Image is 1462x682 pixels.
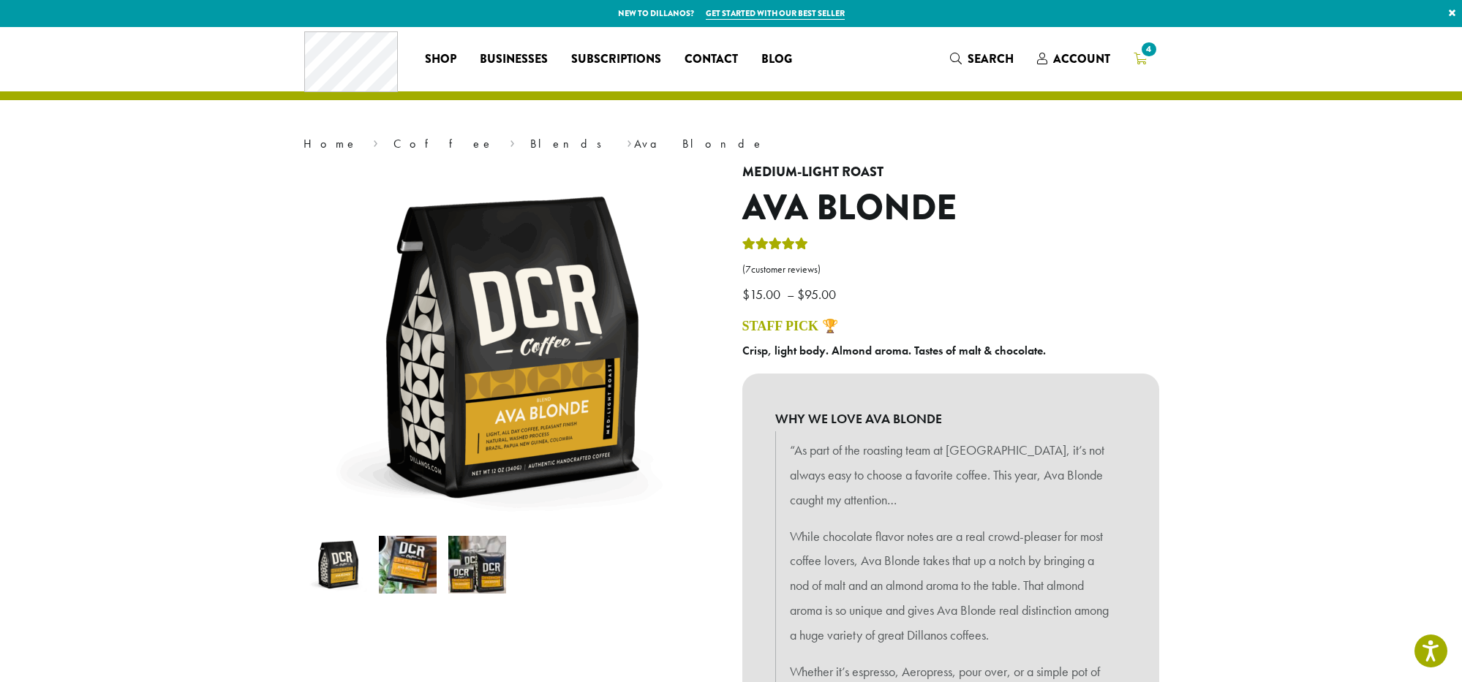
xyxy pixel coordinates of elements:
[393,136,494,151] a: Coffee
[742,164,1159,181] h4: Medium-Light Roast
[742,262,1159,277] a: (7customer reviews)
[775,406,1126,431] b: WHY WE LOVE AVA BLONDE
[1053,50,1110,67] span: Account
[304,135,1159,153] nav: Breadcrumb
[787,286,794,303] span: –
[373,130,378,153] span: ›
[627,130,632,153] span: ›
[706,7,845,20] a: Get started with our best seller
[571,50,661,69] span: Subscriptions
[742,286,784,303] bdi: 15.00
[745,263,751,276] span: 7
[309,536,367,594] img: Ava Blonde
[413,48,468,71] a: Shop
[742,343,1046,358] b: Crisp, light body. Almond aroma. Tastes of malt & chocolate.
[797,286,805,303] span: $
[685,50,738,69] span: Contact
[480,50,548,69] span: Businesses
[742,235,808,257] div: Rated 5.00 out of 5
[742,187,1159,230] h1: Ava Blonde
[938,47,1025,71] a: Search
[379,536,437,594] img: Ava Blonde - Image 2
[304,136,358,151] a: Home
[797,286,840,303] bdi: 95.00
[425,50,456,69] span: Shop
[742,319,838,333] a: STAFF PICK 🏆
[761,50,792,69] span: Blog
[790,438,1112,512] p: “As part of the roasting team at [GEOGRAPHIC_DATA], it’s not always easy to choose a favorite cof...
[968,50,1014,67] span: Search
[448,536,506,594] img: Ava Blonde - Image 3
[790,524,1112,648] p: While chocolate flavor notes are a real crowd-pleaser for most coffee lovers, Ava Blonde takes th...
[742,286,750,303] span: $
[530,136,611,151] a: Blends
[1139,39,1158,59] span: 4
[510,130,515,153] span: ›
